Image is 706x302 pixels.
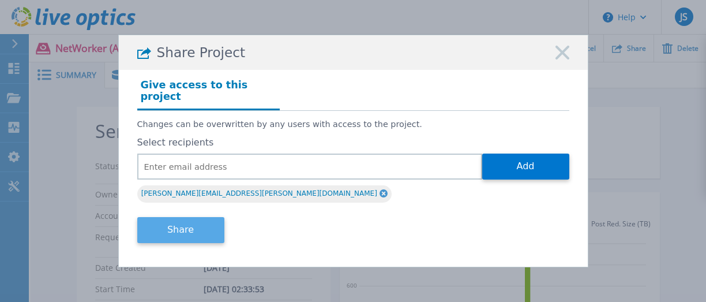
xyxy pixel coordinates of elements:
[137,185,392,203] div: [PERSON_NAME][EMAIL_ADDRESS][PERSON_NAME][DOMAIN_NAME]
[137,137,569,148] label: Select recipients
[482,154,569,180] button: Add
[137,120,569,129] p: Changes can be overwritten by any users with access to the project.
[157,45,246,61] span: Share Project
[137,76,280,110] h4: Give access to this project
[137,217,224,243] button: Share
[137,154,482,180] input: Enter email address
